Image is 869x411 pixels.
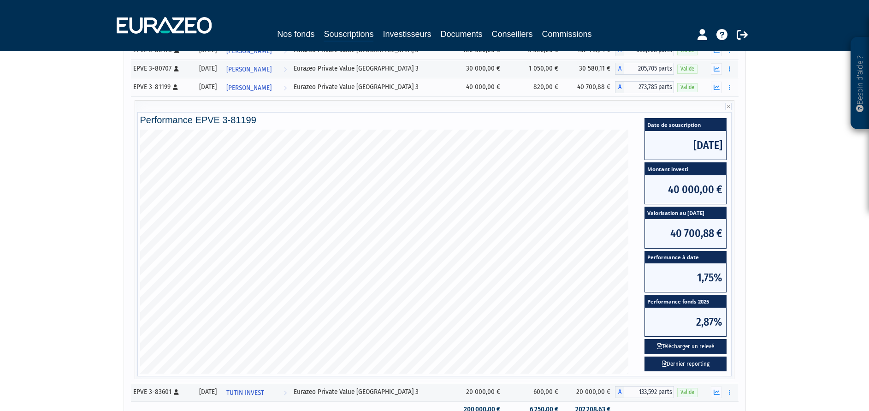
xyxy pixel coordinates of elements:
[174,389,179,395] i: [Français] Personne physique
[624,81,674,93] span: 273,785 parts
[677,388,698,397] span: Valide
[505,60,563,78] td: 1 050,00 €
[615,386,624,398] span: A
[855,42,865,125] p: Besoin d'aide ?
[226,61,272,78] span: [PERSON_NAME]
[226,384,264,401] span: TUTIN INVEST
[450,60,505,78] td: 30 000,00 €
[294,387,447,397] div: Eurazeo Private Value [GEOGRAPHIC_DATA] 3
[197,387,219,397] div: [DATE]
[644,357,727,372] a: Dernier reporting
[677,83,698,92] span: Valide
[624,386,674,398] span: 133,592 parts
[294,82,447,92] div: Eurazeo Private Value [GEOGRAPHIC_DATA] 3
[505,383,563,401] td: 600,00 €
[645,175,726,204] span: 40 000,00 €
[615,81,674,93] div: A - Eurazeo Private Value Europe 3
[645,263,726,292] span: 1,75%
[645,295,726,308] span: Performance fonds 2025
[284,42,287,60] i: Voir l'investisseur
[173,84,178,90] i: [Français] Personne physique
[677,46,698,55] span: Valide
[277,28,314,41] a: Nos fonds
[645,207,726,220] span: Valorisation au [DATE]
[133,387,190,397] div: EPVE 3-83601
[645,308,726,336] span: 2,87%
[542,28,592,41] a: Commissions
[645,163,726,175] span: Montant investi
[174,66,179,71] i: [Français] Personne physique
[223,60,290,78] a: [PERSON_NAME]
[294,64,447,73] div: Eurazeo Private Value [GEOGRAPHIC_DATA] 3
[133,82,190,92] div: EPVE 3-81199
[226,42,272,60] span: [PERSON_NAME]
[284,384,287,401] i: Voir l'investisseur
[284,61,287,78] i: Voir l'investisseur
[223,78,290,96] a: [PERSON_NAME]
[324,28,373,42] a: Souscriptions
[505,78,563,96] td: 820,00 €
[645,251,726,264] span: Performance à date
[615,81,624,93] span: A
[645,131,726,160] span: [DATE]
[645,119,726,131] span: Date de souscription
[140,115,729,125] h4: Performance EPVE 3-81199
[284,79,287,96] i: Voir l'investisseur
[450,383,505,401] td: 20 000,00 €
[441,28,483,41] a: Documents
[492,28,533,41] a: Conseillers
[615,63,624,75] span: A
[117,17,212,34] img: 1732889491-logotype_eurazeo_blanc_rvb.png
[645,219,726,248] span: 40 700,88 €
[563,60,615,78] td: 30 580,11 €
[677,65,698,73] span: Valide
[644,339,727,354] button: Télécharger un relevé
[383,28,431,41] a: Investisseurs
[226,79,272,96] span: [PERSON_NAME]
[450,78,505,96] td: 40 000,00 €
[615,63,674,75] div: A - Eurazeo Private Value Europe 3
[223,383,290,401] a: TUTIN INVEST
[563,383,615,401] td: 20 000,00 €
[197,64,219,73] div: [DATE]
[197,82,219,92] div: [DATE]
[563,78,615,96] td: 40 700,88 €
[615,386,674,398] div: A - Eurazeo Private Value Europe 3
[624,63,674,75] span: 205,705 parts
[133,64,190,73] div: EPVE 3-80707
